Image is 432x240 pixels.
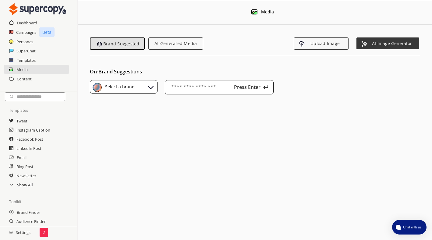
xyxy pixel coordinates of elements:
a: Instagram Caption [16,125,50,135]
a: LinkedIn Post [16,144,41,153]
a: Content [17,74,32,83]
a: Email [17,153,27,162]
a: Facebook Post [16,135,43,144]
a: Newsletter [16,171,36,180]
div: Media [261,9,274,14]
a: Personas [16,37,33,46]
button: Press Enter [239,83,271,91]
span: Chat with us [401,225,423,230]
button: AI-Generated Media [148,37,203,50]
span: AI-Image Generator [367,41,416,46]
a: Dashboard [17,18,37,27]
span: Brand Suggested [102,41,141,46]
img: Dropdown [146,83,155,91]
span: AI-Generated Media [152,41,200,46]
p: Beta [39,27,55,37]
button: Emoji IconBrand Suggested [90,37,145,50]
img: Brand [93,83,102,92]
img: Emoji Icon [97,41,102,48]
div: On-Brand Suggestions [90,69,432,74]
a: Brand Finder [17,208,40,217]
a: Tweet [16,116,27,125]
img: Press Enter [263,85,268,90]
p: Press Enter [232,85,263,90]
span: Upload Image [305,41,345,46]
a: Media [16,65,28,74]
img: Close [9,3,66,15]
a: Show All [17,180,33,189]
button: atlas-launcher [392,220,427,235]
a: Templates [17,56,36,65]
img: Upload Icon [299,41,305,47]
img: Weather Stars Icon [361,41,367,47]
button: Upload IconUpload Image [294,37,349,50]
a: Campaigns [16,28,36,37]
a: Blog Post [16,162,34,171]
img: Close [9,231,13,234]
p: 2 [43,230,45,235]
a: Audience Finder [16,217,46,226]
button: Weather Stars IconAI-Image Generator [356,37,420,50]
div: Select a brand [103,83,135,92]
a: SuperChat [16,46,36,55]
img: Media Icon [251,9,257,15]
